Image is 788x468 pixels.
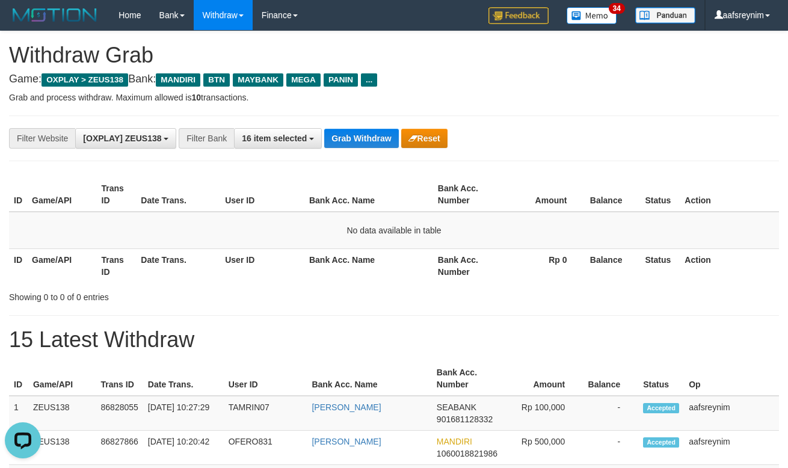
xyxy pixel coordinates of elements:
td: - [583,431,638,465]
span: Accepted [643,403,679,413]
button: Open LiveChat chat widget [5,5,41,41]
td: aafsreynim [684,396,779,431]
button: Reset [401,129,448,148]
th: Game/API [27,248,97,283]
th: Date Trans. [143,362,224,396]
div: Showing 0 to 0 of 0 entries [9,286,319,303]
td: ZEUS138 [28,431,96,465]
th: Amount [502,177,585,212]
td: ZEUS138 [28,396,96,431]
span: SEABANK [437,402,476,412]
h1: Withdraw Grab [9,43,779,67]
div: Filter Bank [179,128,234,149]
th: Balance [583,362,638,396]
th: ID [9,362,28,396]
th: Game/API [28,362,96,396]
span: Accepted [643,437,679,448]
th: Status [640,248,680,283]
td: [DATE] 10:20:42 [143,431,224,465]
th: Rp 0 [502,248,585,283]
th: Bank Acc. Number [433,248,502,283]
th: Bank Acc. Number [433,177,502,212]
td: 86827866 [96,431,143,465]
span: 16 item selected [242,134,307,143]
span: MEGA [286,73,321,87]
h4: Game: Bank: [9,73,779,85]
h1: 15 Latest Withdraw [9,328,779,352]
span: Copy 901681128332 to clipboard [437,414,493,424]
th: Date Trans. [136,248,220,283]
img: Feedback.jpg [488,7,549,24]
th: User ID [224,362,307,396]
th: ID [9,248,27,283]
button: Grab Withdraw [324,129,398,148]
img: panduan.png [635,7,695,23]
th: Action [680,248,779,283]
span: Copy 1060018821986 to clipboard [437,449,497,458]
span: 34 [609,3,625,14]
th: Bank Acc. Name [304,177,433,212]
th: Status [640,177,680,212]
p: Grab and process withdraw. Maximum allowed is transactions. [9,91,779,103]
div: Filter Website [9,128,75,149]
span: OXPLAY > ZEUS138 [42,73,128,87]
img: MOTION_logo.png [9,6,100,24]
td: Rp 500,000 [502,431,583,465]
span: BTN [203,73,230,87]
td: Rp 100,000 [502,396,583,431]
th: Bank Acc. Number [432,362,502,396]
td: 86828055 [96,396,143,431]
th: Balance [585,177,640,212]
th: Date Trans. [136,177,220,212]
img: Button%20Memo.svg [567,7,617,24]
span: MAYBANK [233,73,283,87]
td: No data available in table [9,212,779,249]
span: MANDIRI [437,437,472,446]
strong: 10 [191,93,201,102]
th: Bank Acc. Name [307,362,431,396]
th: Amount [502,362,583,396]
th: Bank Acc. Name [304,248,433,283]
th: Trans ID [97,177,137,212]
th: ID [9,177,27,212]
th: Op [684,362,779,396]
span: PANIN [324,73,358,87]
th: Status [638,362,684,396]
th: Game/API [27,177,97,212]
td: OFERO831 [224,431,307,465]
a: [PERSON_NAME] [312,402,381,412]
button: 16 item selected [234,128,322,149]
span: [OXPLAY] ZEUS138 [83,134,161,143]
span: MANDIRI [156,73,200,87]
th: User ID [220,177,304,212]
button: [OXPLAY] ZEUS138 [75,128,176,149]
td: 1 [9,396,28,431]
th: User ID [220,248,304,283]
td: [DATE] 10:27:29 [143,396,224,431]
th: Trans ID [96,362,143,396]
td: - [583,396,638,431]
th: Action [680,177,779,212]
th: Trans ID [97,248,137,283]
td: aafsreynim [684,431,779,465]
a: [PERSON_NAME] [312,437,381,446]
span: ... [361,73,377,87]
th: Balance [585,248,640,283]
td: TAMRIN07 [224,396,307,431]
